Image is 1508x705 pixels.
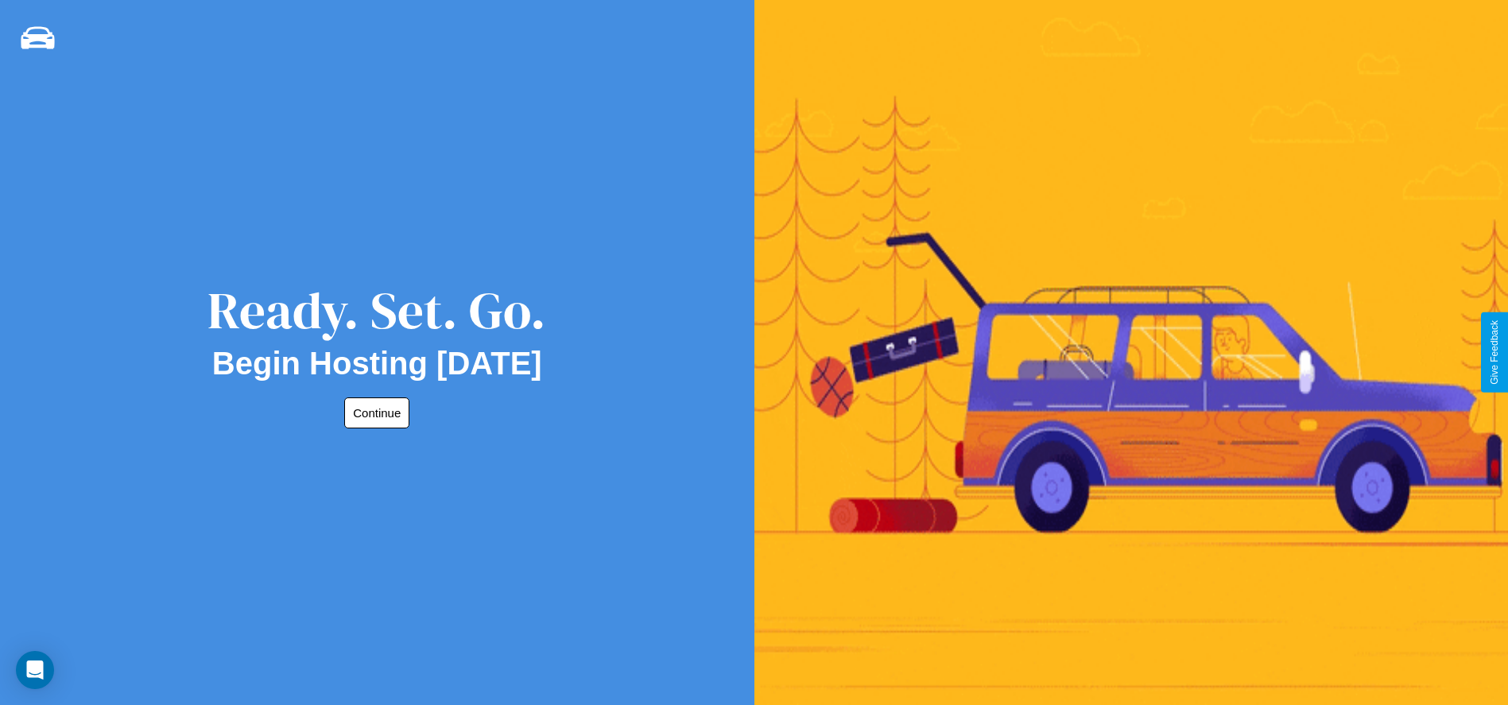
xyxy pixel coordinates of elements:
[344,397,409,428] button: Continue
[207,275,546,346] div: Ready. Set. Go.
[212,346,542,382] h2: Begin Hosting [DATE]
[16,651,54,689] div: Open Intercom Messenger
[1489,320,1500,385] div: Give Feedback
